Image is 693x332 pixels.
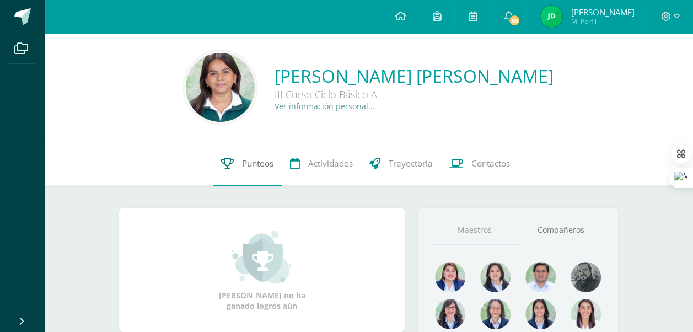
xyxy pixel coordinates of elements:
[186,53,255,122] img: 85837cf9bcc08a7effdea65e4cf282c3.png
[435,262,465,292] img: 135afc2e3c36cc19cf7f4a6ffd4441d1.png
[571,17,634,26] span: Mi Perfil
[213,142,282,186] a: Punteos
[282,142,361,186] a: Actividades
[389,158,433,169] span: Trayectoria
[471,158,510,169] span: Contactos
[480,262,511,292] img: 45e5189d4be9c73150df86acb3c68ab9.png
[207,229,317,311] div: [PERSON_NAME] no ha ganado logros aún
[432,216,518,244] a: Maestros
[525,262,556,292] img: 1e7bfa517bf798cc96a9d855bf172288.png
[232,229,292,285] img: achievement_small.png
[571,262,601,292] img: 4179e05c207095638826b52d0d6e7b97.png
[308,158,353,169] span: Actividades
[540,6,562,28] img: 47bb5cb671f55380063b8448e82fec5d.png
[571,7,634,18] span: [PERSON_NAME]
[275,88,554,101] div: III Curso Ciclo Básico A
[275,64,554,88] a: [PERSON_NAME] [PERSON_NAME]
[441,142,518,186] a: Contactos
[571,299,601,329] img: 38d188cc98c34aa903096de2d1c9671e.png
[525,299,556,329] img: d4e0c534ae446c0d00535d3bb96704e9.png
[361,142,441,186] a: Trayectoria
[435,299,465,329] img: b1da893d1b21f2b9f45fcdf5240f8abd.png
[508,14,520,26] span: 65
[275,101,375,111] a: Ver información personal...
[518,216,604,244] a: Compañeros
[480,299,511,329] img: 68491b968eaf45af92dd3338bd9092c6.png
[242,158,273,169] span: Punteos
